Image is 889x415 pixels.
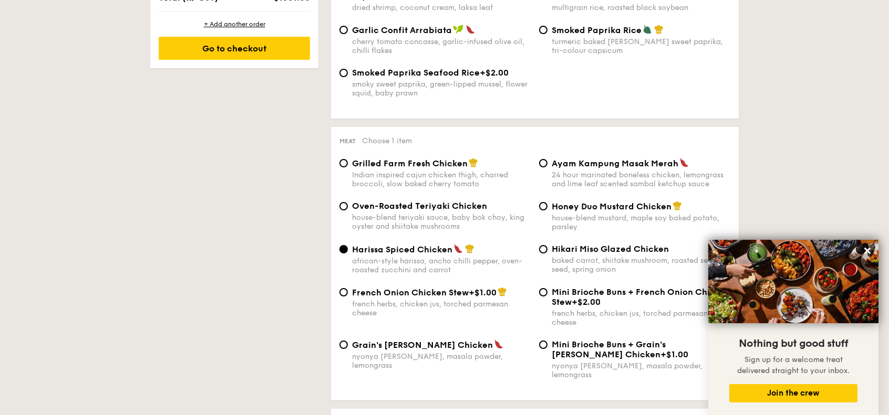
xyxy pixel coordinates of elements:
[552,37,730,55] div: turmeric baked [PERSON_NAME] sweet paprika, tri-colour capsicum
[352,25,452,35] span: Garlic Confit Arrabiata
[159,37,310,60] div: Go to checkout
[552,361,730,379] div: nyonya [PERSON_NAME], masala powder, lemongrass
[539,245,547,253] input: Hikari Miso Glazed Chickenbaked carrot, shiitake mushroom, roasted sesame seed, spring onion
[539,288,547,296] input: Mini Brioche Buns + French Onion Chicken Stew+$2.00french herbs, chicken jus, torched parmesan ch...
[339,137,356,145] span: Meat
[552,171,730,188] div: 24 hour marinated boneless chicken, lemongrass and lime leaf scented sambal ketchup sauce
[708,240,878,323] img: DSC07876-Edit02-Large.jpeg
[352,300,531,317] div: french herbs, chicken jus, torched parmesan cheese
[654,25,664,34] img: icon-chef-hat.a58ddaea.svg
[466,25,475,34] img: icon-spicy.37a8142b.svg
[660,349,688,359] span: +$1.00
[552,158,678,168] span: Ayam Kampung Masak Merah
[352,244,452,254] span: Harissa Spiced Chicken
[498,287,507,296] img: icon-chef-hat.a58ddaea.svg
[552,214,730,231] div: house-blend mustard, maple soy baked potato, parsley
[469,288,497,297] span: +$1.00
[465,244,474,253] img: icon-chef-hat.a58ddaea.svg
[159,20,310,28] div: + Add another order
[339,159,348,167] input: Grilled Farm Fresh ChickenIndian inspired cajun chicken thigh, charred broccoli, slow baked cherr...
[679,158,689,167] img: icon-spicy.37a8142b.svg
[352,37,531,55] div: cherry tomato concasse, garlic-infused olive oil, chilli flakes
[339,288,348,296] input: French Onion Chicken Stew+$1.00french herbs, chicken jus, torched parmesan cheese
[552,287,730,307] span: Mini Brioche Buns + French Onion Chicken Stew
[352,288,469,297] span: French Onion Chicken Stew
[339,202,348,210] input: Oven-Roasted Teriyaki Chickenhouse-blend teriyaki sauce, baby bok choy, king oyster and shiitake ...
[480,68,509,78] span: +$2.00
[539,202,547,210] input: Honey Duo Mustard Chickenhouse-blend mustard, maple soy baked potato, parsley
[539,26,547,34] input: Smoked Paprika Riceturmeric baked [PERSON_NAME] sweet paprika, tri-colour capsicum
[539,159,547,167] input: Ayam Kampung Masak Merah24 hour marinated boneless chicken, lemongrass and lime leaf scented samb...
[494,339,503,349] img: icon-spicy.37a8142b.svg
[552,309,730,327] div: french herbs, chicken jus, torched parmesan cheese
[339,26,348,34] input: Garlic Confit Arrabiatacherry tomato concasse, garlic-infused olive oil, chilli flakes
[552,201,671,211] span: Honey Duo Mustard Chicken
[352,340,493,350] span: Grain's [PERSON_NAME] Chicken
[552,339,666,359] span: Mini Brioche Buns + Grain's [PERSON_NAME] Chicken
[469,158,478,167] img: icon-chef-hat.a58ddaea.svg
[539,340,547,349] input: Mini Brioche Buns + Grain's [PERSON_NAME] Chicken+$1.00nyonya [PERSON_NAME], masala powder, lemon...
[339,340,348,349] input: Grain's [PERSON_NAME] Chickennyonya [PERSON_NAME], masala powder, lemongrass
[552,244,669,254] span: Hikari Miso Glazed Chicken
[352,257,531,274] div: african-style harissa, ancho chilli pepper, oven-roasted zucchini and carrot
[552,25,642,35] span: Smoked Paprika Rice
[352,80,531,98] div: smoky sweet paprika, green-lipped mussel, flower squid, baby prawn
[552,3,730,12] div: multigrain rice, roasted black soybean
[352,213,531,231] div: house-blend teriyaki sauce, baby bok choy, king oyster and shiitake mushrooms
[737,355,850,375] span: Sign up for a welcome treat delivered straight to your inbox.
[739,337,848,350] span: Nothing but good stuff
[352,3,531,12] div: dried shrimp, coconut cream, laksa leaf
[352,171,531,188] div: Indian inspired cajun chicken thigh, charred broccoli, slow baked cherry tomato
[453,25,463,34] img: icon-vegan.f8ff3823.svg
[453,244,463,253] img: icon-spicy.37a8142b.svg
[352,201,487,211] span: Oven-Roasted Teriyaki Chicken
[673,201,682,210] img: icon-chef-hat.a58ddaea.svg
[339,69,348,77] input: Smoked Paprika Seafood Rice+$2.00smoky sweet paprika, green-lipped mussel, flower squid, baby prawn
[362,136,412,145] span: Choose 1 item
[352,68,480,78] span: Smoked Paprika Seafood Rice
[572,297,601,307] span: +$2.00
[352,352,531,370] div: nyonya [PERSON_NAME], masala powder, lemongrass
[352,158,468,168] span: Grilled Farm Fresh Chicken
[339,245,348,253] input: Harissa Spiced Chickenafrican-style harissa, ancho chilli pepper, oven-roasted zucchini and carrot
[552,256,730,274] div: baked carrot, shiitake mushroom, roasted sesame seed, spring onion
[729,384,857,402] button: Join the crew
[859,242,876,259] button: Close
[643,25,652,34] img: icon-vegetarian.fe4039eb.svg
